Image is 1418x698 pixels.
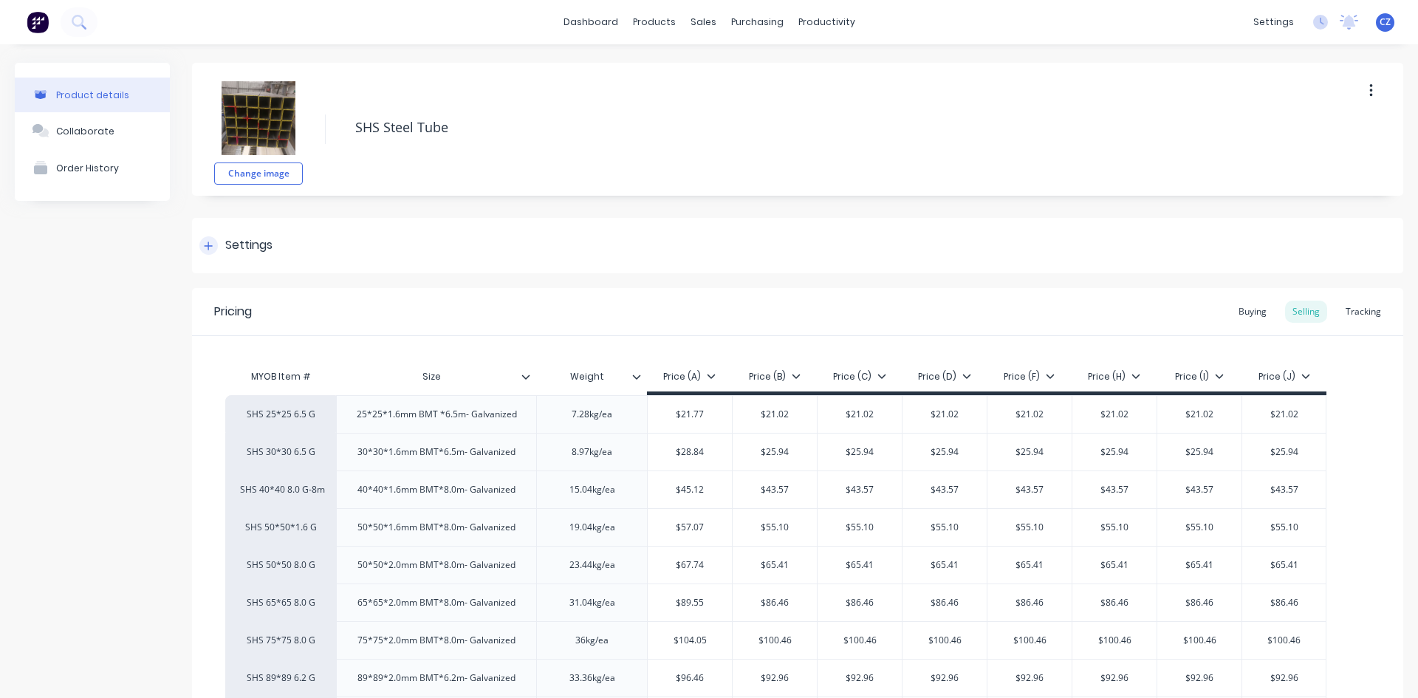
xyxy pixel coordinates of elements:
span: CZ [1380,16,1391,29]
div: $57.07 [648,509,732,546]
div: 89*89*2.0mm BMT*6.2m- Galvanized [346,668,527,688]
div: $65.41 [733,547,817,584]
div: 50*50*1.6mm BMT*8.0m- Galvanized [346,518,527,537]
div: $65.41 [902,547,987,584]
div: $21.02 [1072,396,1157,433]
div: SHS 65*65 8.0 G65*65*2.0mm BMT*8.0m- Galvanized31.04kg/ea$89.55$86.46$86.46$86.46$86.46$86.46$86.... [225,584,1326,621]
div: SHS 40*40 8.0 G-8m [240,483,321,496]
img: file [222,81,295,155]
div: $92.96 [1157,660,1241,697]
div: $100.46 [1157,622,1241,659]
div: $55.10 [1157,509,1241,546]
div: Pricing [214,303,252,321]
div: Price (H) [1088,370,1140,383]
div: $21.02 [987,396,1072,433]
div: $104.05 [648,622,732,659]
button: Collaborate [15,112,170,149]
div: products [626,11,683,33]
div: $55.10 [902,509,987,546]
div: $100.46 [818,622,902,659]
div: 15.04kg/ea [555,480,629,499]
div: sales [683,11,724,33]
div: $21.02 [902,396,987,433]
div: $65.41 [818,547,902,584]
div: fileChange image [214,74,303,185]
div: SHS 40*40 8.0 G-8m40*40*1.6mm BMT*8.0m- Galvanized15.04kg/ea$45.12$43.57$43.57$43.57$43.57$43.57$... [225,471,1326,508]
img: Factory [27,11,49,33]
button: Product details [15,78,170,112]
div: SHS 25*25 6.5 G [240,408,321,421]
div: $21.02 [818,396,902,433]
div: 7.28kg/ea [555,405,629,424]
div: $86.46 [733,584,817,621]
div: $100.46 [987,622,1072,659]
div: $25.94 [987,434,1072,471]
div: settings [1246,11,1301,33]
div: $86.46 [1242,584,1326,621]
div: $43.57 [733,471,817,508]
div: $92.96 [818,660,902,697]
div: $25.94 [1242,434,1326,471]
div: purchasing [724,11,791,33]
div: 65*65*2.0mm BMT*8.0m- Galvanized [346,593,527,612]
div: $65.41 [1242,547,1326,584]
div: 30*30*1.6mm BMT*6.5m- Galvanized [346,442,527,462]
div: 50*50*2.0mm BMT*8.0m- Galvanized [346,555,527,575]
div: Weight [536,358,638,395]
div: $21.02 [1242,396,1326,433]
div: $55.10 [987,509,1072,546]
div: $86.46 [1072,584,1157,621]
div: $25.94 [733,434,817,471]
div: $28.84 [648,434,732,471]
div: Settings [225,236,273,255]
div: $43.57 [902,471,987,508]
div: $55.10 [1072,509,1157,546]
div: $55.10 [1242,509,1326,546]
div: $43.57 [1242,471,1326,508]
button: Change image [214,162,303,185]
div: $65.41 [1157,547,1241,584]
div: SHS 50*50*1.6 G [240,521,321,534]
div: $25.94 [902,434,987,471]
div: $43.57 [818,471,902,508]
div: SHS 50*50 8.0 G [240,558,321,572]
div: $92.96 [733,660,817,697]
div: 19.04kg/ea [555,518,629,537]
div: Price (A) [663,370,716,383]
div: $100.46 [1072,622,1157,659]
div: Price (C) [833,370,886,383]
div: Price (B) [749,370,801,383]
div: $21.77 [648,396,732,433]
div: Weight [536,362,647,391]
div: $86.46 [987,584,1072,621]
div: $92.96 [1072,660,1157,697]
div: $25.94 [1072,434,1157,471]
div: $96.46 [648,660,732,697]
div: $92.96 [987,660,1072,697]
div: $65.41 [987,547,1072,584]
div: $43.57 [1157,471,1241,508]
div: $67.74 [648,547,732,584]
div: $86.46 [902,584,987,621]
div: $25.94 [1157,434,1241,471]
div: $100.46 [1242,622,1326,659]
div: SHS 50*50 8.0 G50*50*2.0mm BMT*8.0m- Galvanized23.44kg/ea$67.74$65.41$65.41$65.41$65.41$65.41$65.... [225,546,1326,584]
div: $21.02 [733,396,817,433]
div: $65.41 [1072,547,1157,584]
div: SHS 65*65 8.0 G [240,596,321,609]
div: Price (F) [1004,370,1055,383]
div: $92.96 [1242,660,1326,697]
div: 40*40*1.6mm BMT*8.0m- Galvanized [346,480,527,499]
div: SHS 89*89 6.2 G [240,671,321,685]
div: Collaborate [56,126,114,137]
div: Tracking [1338,301,1388,323]
div: Buying [1231,301,1274,323]
div: $92.96 [902,660,987,697]
div: Price (J) [1258,370,1310,383]
div: MYOB Item # [225,362,336,391]
div: 23.44kg/ea [555,555,629,575]
div: SHS 75*75 8.0 G75*75*2.0mm BMT*8.0m- Galvanized36kg/ea$104.05$100.46$100.46$100.46$100.46$100.46$... [225,621,1326,659]
div: Order History [56,162,119,174]
div: SHS 30*30 6.5 G30*30*1.6mm BMT*6.5m- Galvanized8.97kg/ea$28.84$25.94$25.94$25.94$25.94$25.94$25.9... [225,433,1326,471]
div: Size [336,362,536,391]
